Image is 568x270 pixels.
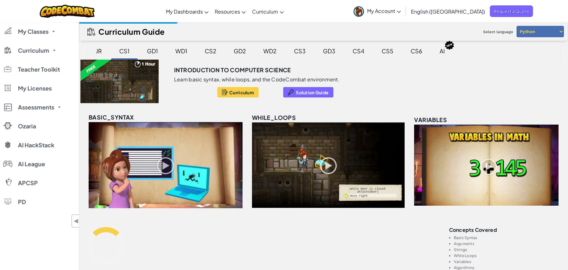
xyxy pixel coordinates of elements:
[18,29,49,34] span: My Classes
[89,122,243,208] img: basic_syntax_unlocked.png
[18,123,36,129] span: Ozaria
[444,40,454,50] img: IconNew.svg
[98,27,165,36] h2: Curriculum Guide
[215,8,240,15] span: Resources
[454,248,560,252] li: Strings
[163,3,212,20] a: My Dashboards
[449,227,560,232] h3: Concepts covered
[252,114,296,121] span: while_loops
[375,44,400,58] div: CS5
[90,44,108,58] div: JR
[89,114,134,121] span: basic_syntax
[414,116,447,123] span: variables
[229,90,254,95] span: Curriculum
[454,242,560,246] li: Arguments
[252,8,278,15] span: Curriculum
[257,44,283,58] div: WD2
[217,87,259,97] button: Curriculum
[113,44,136,58] div: CS1
[141,44,164,58] div: GD1
[18,67,60,72] span: Teacher Toolkit
[317,44,342,58] div: GD3
[404,44,429,58] div: CS6
[212,3,249,20] a: Resources
[18,48,49,53] span: Curriculum
[408,3,488,20] a: English ([GEOGRAPHIC_DATA])
[283,87,333,97] button: Solution Guide
[354,6,364,17] img: avatar
[414,125,559,205] img: variables_unlocked.png
[73,216,79,226] span: ◀
[454,266,560,270] li: Algorithms
[490,5,533,17] a: Request a Quote
[411,8,485,15] span: English ([GEOGRAPHIC_DATA])
[40,5,95,18] img: CodeCombat logo
[288,44,312,58] div: CS3
[166,8,203,15] span: My Dashboards
[350,1,404,21] a: My Account
[18,85,52,91] span: My Licenses
[367,8,401,14] span: My Account
[87,28,95,36] img: IconCurriculumGuide.svg
[454,254,560,258] li: While Loops
[454,236,560,240] li: Basic Syntax
[198,44,223,58] div: CS2
[296,90,329,95] span: Solution Guide
[169,44,194,58] div: WD1
[454,260,560,264] li: Variables
[18,142,54,148] span: AI HackStack
[252,122,405,208] img: while_loops_unlocked.png
[433,44,451,58] div: AI
[227,44,252,58] div: GD2
[18,104,54,110] span: Assessments
[18,161,45,167] span: AI League
[174,65,291,75] h3: Introduction to Computer Science
[174,76,340,83] p: Learn basic syntax, while loops, and the CodeCombat environment.
[249,3,287,20] a: Curriculum
[481,27,516,37] span: Select language
[346,44,371,58] div: CS4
